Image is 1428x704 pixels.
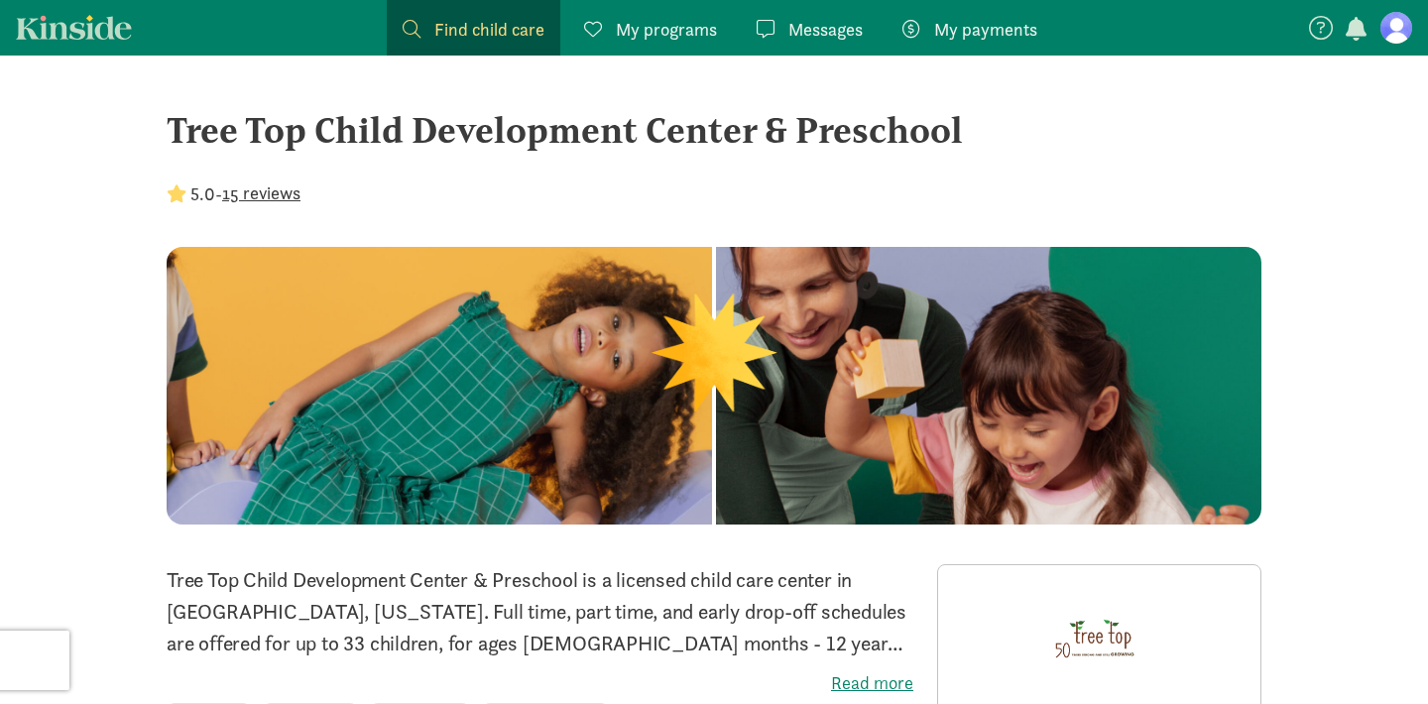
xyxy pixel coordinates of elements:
p: Tree Top Child Development Center & Preschool is a licensed child care center in [GEOGRAPHIC_DATA... [167,564,913,659]
strong: 5.0 [190,182,215,205]
span: Find child care [434,16,544,43]
span: My payments [934,16,1037,43]
span: My programs [616,16,717,43]
div: Tree Top Child Development Center & Preschool [167,103,1261,157]
span: Messages [788,16,863,43]
div: - [167,180,300,207]
img: Provider logo [1040,581,1159,688]
a: Kinside [16,15,132,40]
label: Read more [167,671,913,695]
button: 15 reviews [222,179,300,206]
